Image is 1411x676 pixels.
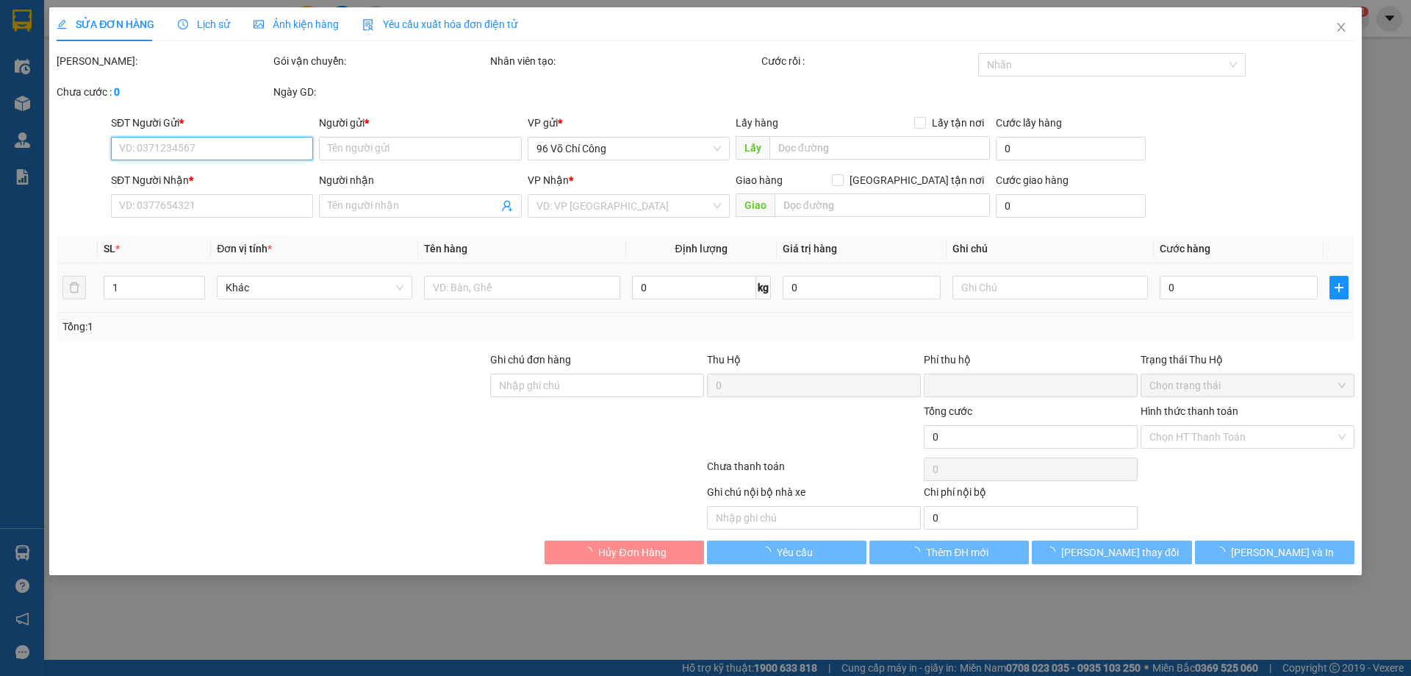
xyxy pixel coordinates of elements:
[62,276,86,299] button: delete
[707,506,921,530] input: Nhập ghi chú
[736,193,775,217] span: Giao
[111,115,313,131] div: SĐT Người Gửi
[926,544,988,561] span: Thêm ĐH mới
[996,117,1062,129] label: Cước lấy hàng
[952,276,1148,299] input: Ghi Chú
[273,84,487,100] div: Ngày GD:
[869,541,1029,564] button: Thêm ĐH mới
[1149,374,1346,396] span: Chọn trạng thái
[362,19,374,31] img: icon
[424,276,620,299] input: VD: Bàn, Ghế
[1231,544,1334,561] span: [PERSON_NAME] và In
[62,319,545,335] div: Tổng: 1
[844,172,990,188] span: [GEOGRAPHIC_DATA] tận nơi
[947,235,1154,263] th: Ghi chú
[362,18,517,30] span: Yêu cầu xuất hóa đơn điện tử
[598,544,666,561] span: Hủy Đơn Hàng
[582,547,598,557] span: loading
[924,352,1138,374] div: Phí thu hộ
[736,136,769,160] span: Lấy
[1032,541,1191,564] button: [PERSON_NAME] thay đổi
[226,277,403,299] span: Khác
[1160,243,1210,255] span: Cước hàng
[777,544,813,561] span: Yêu cầu
[761,547,777,557] span: loading
[707,541,866,564] button: Yêu cầu
[1061,544,1179,561] span: [PERSON_NAME] thay đổi
[57,18,154,30] span: SỬA ĐƠN HÀNG
[924,484,1138,506] div: Chi phí nội bộ
[736,174,783,186] span: Giao hàng
[545,541,704,564] button: Hủy Đơn Hàng
[783,243,837,255] span: Giá trị hàng
[114,86,120,98] b: 0
[178,18,230,30] span: Lịch sử
[926,115,990,131] span: Lấy tận nơi
[319,115,521,131] div: Người gửi
[924,405,972,417] span: Tổng cước
[910,547,926,557] span: loading
[756,276,771,299] span: kg
[319,172,521,188] div: Người nhận
[1141,405,1238,417] label: Hình thức thanh toán
[254,18,339,30] span: Ảnh kiện hàng
[707,484,921,506] div: Ghi chú nội bộ nhà xe
[528,115,730,131] div: VP gửi
[996,174,1069,186] label: Cước giao hàng
[528,174,569,186] span: VP Nhận
[996,137,1146,160] input: Cước lấy hàng
[1321,7,1362,49] button: Close
[490,374,704,397] input: Ghi chú đơn hàng
[1141,352,1354,368] div: Trạng thái Thu Hộ
[996,194,1146,218] input: Cước giao hàng
[675,243,728,255] span: Định lượng
[104,243,115,255] span: SL
[1329,276,1349,299] button: plus
[57,19,67,29] span: edit
[424,243,467,255] span: Tên hàng
[111,172,313,188] div: SĐT Người Nhận
[273,53,487,69] div: Gói vận chuyển:
[761,53,975,69] div: Cước rồi :
[490,354,571,366] label: Ghi chú đơn hàng
[178,19,188,29] span: clock-circle
[769,136,990,160] input: Dọc đường
[775,193,990,217] input: Dọc đường
[501,200,513,212] span: user-add
[254,19,264,29] span: picture
[490,53,758,69] div: Nhân viên tạo:
[57,53,270,69] div: [PERSON_NAME]:
[1335,21,1347,33] span: close
[1045,547,1061,557] span: loading
[707,354,741,366] span: Thu Hộ
[705,458,922,484] div: Chưa thanh toán
[1330,282,1348,293] span: plus
[57,84,270,100] div: Chưa cước :
[536,138,721,160] span: 96 Võ Chí Công
[217,243,272,255] span: Đơn vị tính
[736,117,778,129] span: Lấy hàng
[1195,541,1354,564] button: [PERSON_NAME] và In
[1215,547,1231,557] span: loading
